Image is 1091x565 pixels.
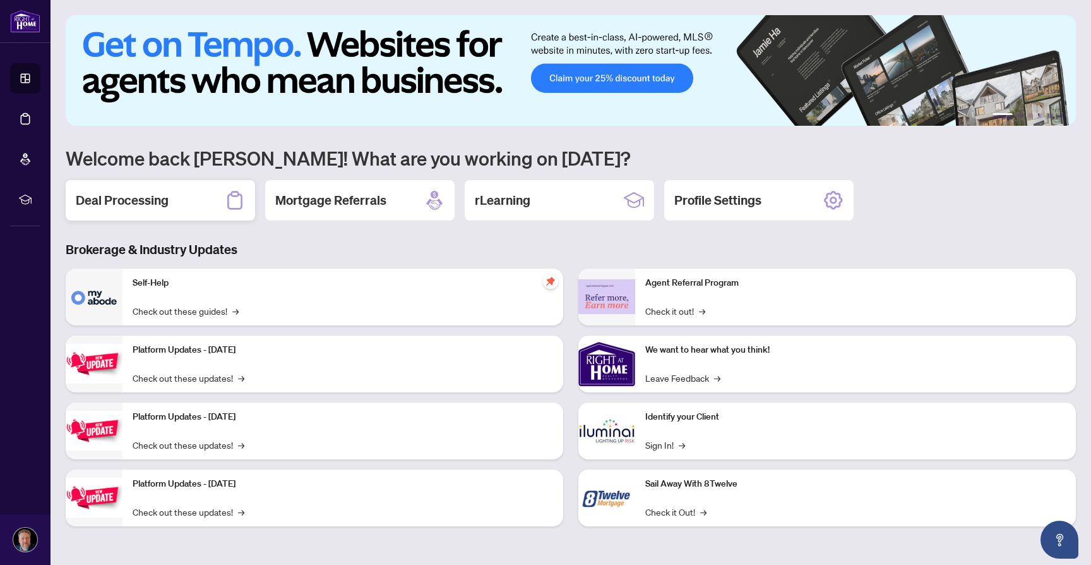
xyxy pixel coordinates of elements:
[1040,521,1078,559] button: Open asap
[66,411,122,451] img: Platform Updates - July 8, 2025
[993,113,1013,118] button: 1
[674,191,761,209] h2: Profile Settings
[133,304,239,318] a: Check out these guides!→
[578,470,635,526] img: Sail Away With 8Twelve
[578,279,635,314] img: Agent Referral Program
[66,241,1076,258] h3: Brokerage & Industry Updates
[1038,113,1043,118] button: 4
[76,191,169,209] h2: Deal Processing
[133,276,553,290] p: Self-Help
[238,371,244,385] span: →
[578,403,635,459] img: Identify your Client
[475,191,530,209] h2: rLearning
[66,478,122,518] img: Platform Updates - June 23, 2025
[133,438,244,452] a: Check out these updates!→
[66,146,1076,170] h1: Welcome back [PERSON_NAME]! What are you working on [DATE]?
[543,274,558,289] span: pushpin
[645,276,1066,290] p: Agent Referral Program
[133,410,553,424] p: Platform Updates - [DATE]
[66,344,122,384] img: Platform Updates - July 21, 2025
[133,505,244,519] a: Check out these updates!→
[645,304,705,318] a: Check it out!→
[645,371,720,385] a: Leave Feedback→
[238,438,244,452] span: →
[1058,113,1063,118] button: 6
[1048,113,1053,118] button: 5
[133,343,553,357] p: Platform Updates - [DATE]
[645,410,1066,424] p: Identify your Client
[645,505,706,519] a: Check it Out!→
[645,438,685,452] a: Sign In!→
[13,528,37,552] img: Profile Icon
[133,371,244,385] a: Check out these updates!→
[1018,113,1023,118] button: 2
[699,304,705,318] span: →
[700,505,706,519] span: →
[578,336,635,392] img: We want to hear what you think!
[232,304,239,318] span: →
[238,505,244,519] span: →
[133,477,553,491] p: Platform Updates - [DATE]
[1028,113,1033,118] button: 3
[679,438,685,452] span: →
[714,371,720,385] span: →
[10,9,40,33] img: logo
[275,191,386,209] h2: Mortgage Referrals
[66,269,122,325] img: Self-Help
[66,15,1076,126] img: Slide 0
[645,477,1066,491] p: Sail Away With 8Twelve
[645,343,1066,357] p: We want to hear what you think!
